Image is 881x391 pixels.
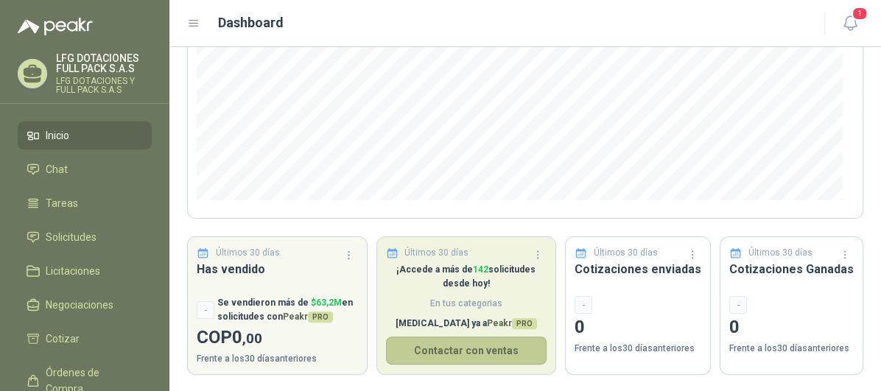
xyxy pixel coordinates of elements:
h3: Has vendido [197,260,358,278]
h3: Cotizaciones enviadas [575,260,701,278]
span: PRO [308,311,333,323]
p: 0 [575,314,701,342]
p: ¡Accede a más de solicitudes desde hoy! [386,263,547,291]
span: PRO [512,318,537,329]
span: Licitaciones [46,263,100,279]
span: Tareas [46,195,78,211]
a: Inicio [18,121,152,149]
span: Solicitudes [46,229,96,245]
h1: Dashboard [218,13,284,33]
div: - [575,296,592,314]
button: Contactar con ventas [386,337,547,364]
p: LFG DOTACIONES FULL PACK S.A.S [56,53,152,74]
span: Peakr [487,318,537,328]
span: 142 [473,264,488,275]
span: 0 [232,327,262,348]
span: En tus categorias [386,297,547,311]
a: Licitaciones [18,257,152,285]
p: Frente a los 30 días anteriores [197,352,358,366]
span: Peakr [283,311,333,322]
p: 0 [729,314,854,342]
a: Negociaciones [18,291,152,319]
p: Últimos 30 días [404,246,468,260]
p: Últimos 30 días [216,246,280,260]
span: Chat [46,161,68,177]
h3: Solicitudes Recibidas [386,260,547,278]
p: Últimos 30 días [748,246,812,260]
a: Solicitudes [18,223,152,251]
p: Se vendieron más de en solicitudes con [217,296,358,324]
div: - [197,301,214,319]
p: Frente a los 30 días anteriores [575,342,701,356]
span: ,00 [242,330,262,347]
span: Inicio [46,127,69,144]
p: Últimos 30 días [594,246,658,260]
p: LFG DOTACIONES Y FULL PACK S.A.S [56,77,152,94]
p: COP [197,324,358,352]
p: [MEDICAL_DATA] ya a [386,317,547,331]
span: 1 [852,7,868,21]
span: $ 63,2M [311,297,342,308]
div: - [729,296,747,314]
a: Chat [18,155,152,183]
a: Tareas [18,189,152,217]
img: Logo peakr [18,18,93,35]
span: Cotizar [46,331,80,347]
p: Frente a los 30 días anteriores [729,342,854,356]
button: 1 [837,10,863,37]
h3: Cotizaciones Ganadas [729,260,854,278]
a: Cotizar [18,325,152,353]
span: Negociaciones [46,297,113,313]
